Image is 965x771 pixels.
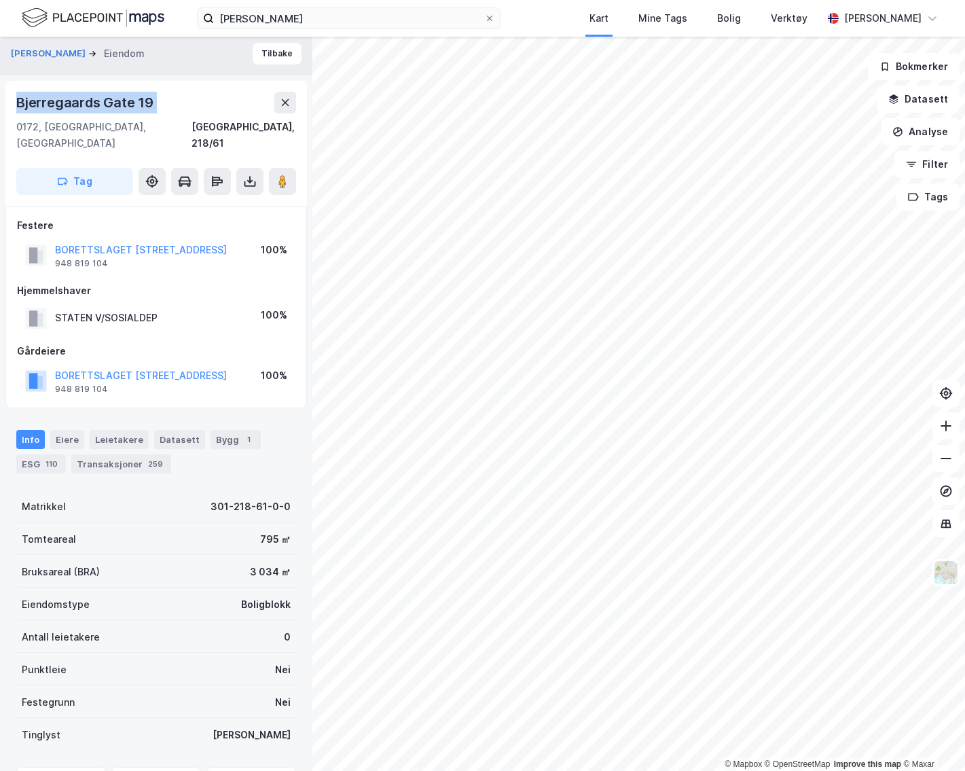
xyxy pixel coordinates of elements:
[261,242,287,258] div: 100%
[211,430,261,449] div: Bygg
[725,759,762,769] a: Mapbox
[834,759,901,769] a: Improve this map
[589,10,608,26] div: Kart
[50,430,84,449] div: Eiere
[638,10,687,26] div: Mine Tags
[877,86,960,113] button: Datasett
[16,168,133,195] button: Tag
[844,10,922,26] div: [PERSON_NAME]
[242,433,255,446] div: 1
[253,43,302,65] button: Tilbake
[241,596,291,613] div: Boligblokk
[894,151,960,178] button: Filter
[868,53,960,80] button: Bokmerker
[43,457,60,471] div: 110
[261,367,287,384] div: 100%
[717,10,741,26] div: Bolig
[275,662,291,678] div: Nei
[154,430,205,449] div: Datasett
[275,694,291,711] div: Nei
[22,531,76,548] div: Tomteareal
[16,454,66,473] div: ESG
[214,8,484,29] input: Søk på adresse, matrikkel, gårdeiere, leietakere eller personer
[55,258,108,269] div: 948 819 104
[284,629,291,645] div: 0
[897,706,965,771] iframe: Chat Widget
[213,727,291,743] div: [PERSON_NAME]
[71,454,171,473] div: Transaksjoner
[22,629,100,645] div: Antall leietakere
[55,310,158,326] div: STATEN V/SOSIALDEP
[22,6,164,30] img: logo.f888ab2527a4732fd821a326f86c7f29.svg
[22,596,90,613] div: Eiendomstype
[261,307,287,323] div: 100%
[90,430,149,449] div: Leietakere
[881,118,960,145] button: Analyse
[250,564,291,580] div: 3 034 ㎡
[260,531,291,548] div: 795 ㎡
[765,759,831,769] a: OpenStreetMap
[192,119,296,151] div: [GEOGRAPHIC_DATA], 218/61
[17,343,295,359] div: Gårdeiere
[17,217,295,234] div: Festere
[16,430,45,449] div: Info
[11,47,88,60] button: [PERSON_NAME]
[17,283,295,299] div: Hjemmelshaver
[22,694,75,711] div: Festegrunn
[211,499,291,515] div: 301-218-61-0-0
[55,384,108,395] div: 948 819 104
[22,564,100,580] div: Bruksareal (BRA)
[104,46,145,62] div: Eiendom
[16,119,192,151] div: 0172, [GEOGRAPHIC_DATA], [GEOGRAPHIC_DATA]
[22,727,60,743] div: Tinglyst
[16,92,156,113] div: Bjerregaards Gate 19
[145,457,166,471] div: 259
[22,662,67,678] div: Punktleie
[896,183,960,211] button: Tags
[22,499,66,515] div: Matrikkel
[771,10,807,26] div: Verktøy
[933,560,959,586] img: Z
